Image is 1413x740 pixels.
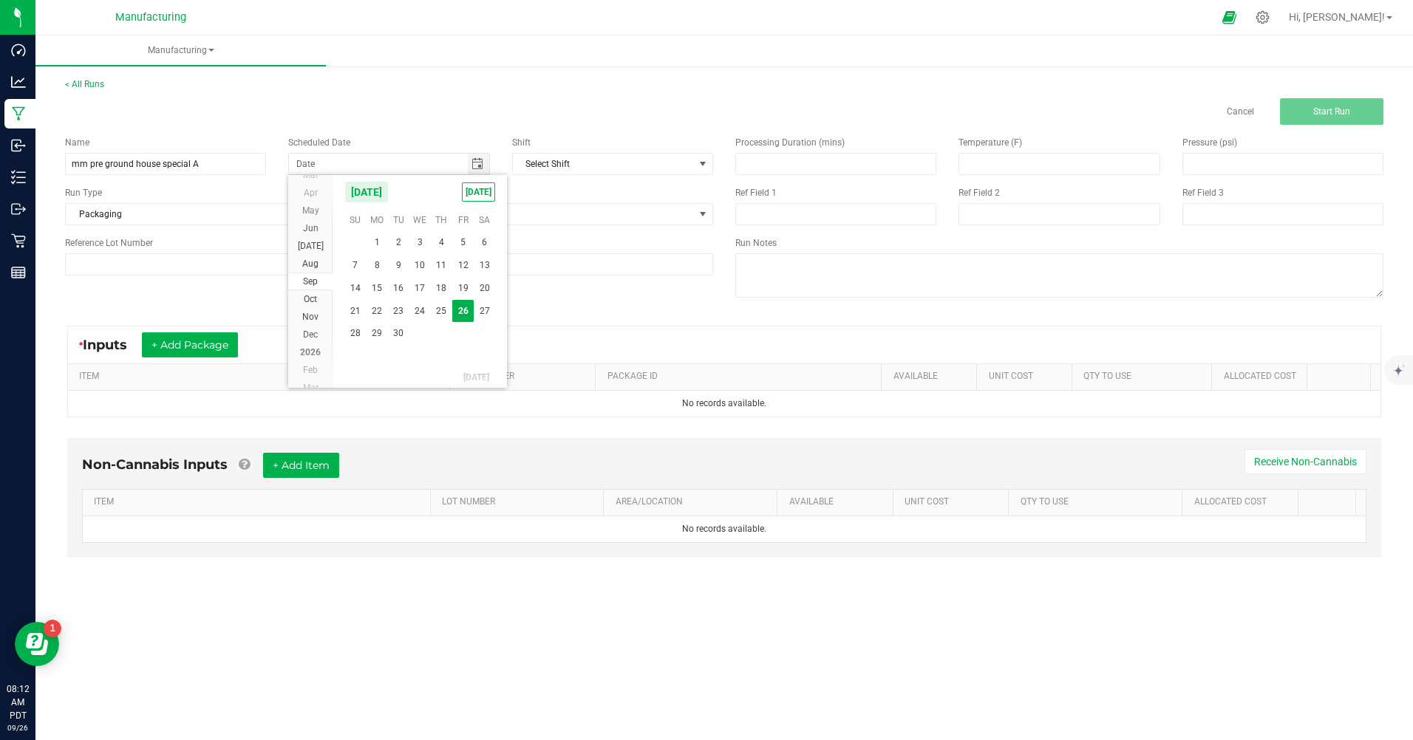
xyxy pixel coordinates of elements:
[1253,10,1272,24] div: Manage settings
[431,254,452,277] td: Thursday, September 11, 2025
[303,170,319,180] span: Mar
[409,277,431,300] td: Wednesday, September 17, 2025
[11,202,26,216] inline-svg: Outbound
[388,231,409,254] span: 2
[452,277,474,300] span: 19
[83,516,1366,542] td: No records available.
[431,300,452,323] td: Thursday, September 25, 2025
[1021,496,1177,508] a: QTY TO USESortable
[15,622,59,666] iframe: Resource center
[65,137,89,148] span: Name
[302,312,319,322] span: Nov
[1310,496,1350,508] a: Sortable
[388,277,409,300] td: Tuesday, September 16, 2025
[303,365,318,375] span: Feb
[1318,371,1364,383] a: Sortable
[1182,188,1224,198] span: Ref Field 3
[35,35,326,66] a: Manufacturing
[388,254,409,277] span: 9
[959,188,1000,198] span: Ref Field 2
[288,137,350,148] span: Scheduled Date
[11,106,26,121] inline-svg: Manufacturing
[452,231,474,254] span: 5
[989,371,1066,383] a: Unit CostSortable
[409,300,431,323] td: Wednesday, September 24, 2025
[344,322,366,345] td: Sunday, September 28, 2025
[304,188,318,198] span: Apr
[303,276,318,287] span: Sep
[893,371,971,383] a: AVAILABLESortable
[431,277,452,300] span: 18
[409,277,431,300] span: 17
[452,209,474,231] th: Fr
[83,337,142,353] span: Inputs
[115,11,186,24] span: Manufacturing
[344,300,366,323] span: 21
[388,322,409,345] span: 30
[905,496,1003,508] a: Unit CostSortable
[474,209,495,231] th: Sa
[239,456,250,473] a: Add Non-Cannabis items that were also consumed in the run (e.g. gloves and packaging); Also add N...
[344,277,366,300] td: Sunday, September 14, 2025
[344,300,366,323] td: Sunday, September 21, 2025
[388,300,409,323] span: 23
[344,181,389,203] span: [DATE]
[474,300,495,323] span: 27
[11,233,26,248] inline-svg: Retail
[366,277,387,300] span: 15
[1213,3,1246,32] span: Open Ecommerce Menu
[366,322,387,345] span: 29
[344,366,495,388] th: [DATE]
[388,209,409,231] th: Tu
[303,329,318,340] span: Dec
[302,258,319,269] span: Aug
[616,496,772,508] a: AREA/LOCATIONSortable
[431,254,452,277] span: 11
[366,231,387,254] td: Monday, September 1, 2025
[474,277,495,300] td: Saturday, September 20, 2025
[735,137,845,148] span: Processing Duration (mins)
[452,254,474,277] span: 12
[452,300,474,323] span: 26
[474,231,495,254] td: Saturday, September 6, 2025
[366,254,387,277] span: 8
[388,254,409,277] td: Tuesday, September 9, 2025
[366,300,387,323] td: Monday, September 22, 2025
[512,153,713,175] span: NO DATA FOUND
[461,371,590,383] a: LOT NUMBERSortable
[959,137,1022,148] span: Temperature (F)
[303,383,319,393] span: Mar
[388,231,409,254] td: Tuesday, September 2, 2025
[474,231,495,254] span: 6
[1224,371,1301,383] a: Allocated CostSortable
[735,238,777,248] span: Run Notes
[68,391,1380,417] td: No records available.
[1182,137,1237,148] span: Pressure (psi)
[1280,98,1383,125] button: Start Run
[65,79,104,89] a: < All Runs
[1289,11,1385,23] span: Hi, [PERSON_NAME]!
[66,204,359,225] span: Packaging
[366,254,387,277] td: Monday, September 8, 2025
[409,209,431,231] th: We
[300,347,321,357] span: 2026
[366,209,387,231] th: Mo
[474,254,495,277] td: Saturday, September 13, 2025
[409,231,431,254] span: 3
[7,722,29,733] p: 09/26
[44,620,61,637] iframe: Resource center unread badge
[263,453,339,478] button: + Add Item
[474,254,495,277] span: 13
[468,154,489,174] span: Toggle calendar
[1245,449,1366,474] button: Receive Non-Cannabis
[289,154,468,174] input: Date
[11,75,26,89] inline-svg: Analytics
[304,294,317,304] span: Oct
[344,209,366,231] th: Su
[513,154,694,174] span: Select Shift
[1313,106,1350,117] span: Start Run
[474,277,495,300] span: 20
[1227,106,1254,118] a: Cancel
[409,300,431,323] span: 24
[35,44,326,57] span: Manufacturing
